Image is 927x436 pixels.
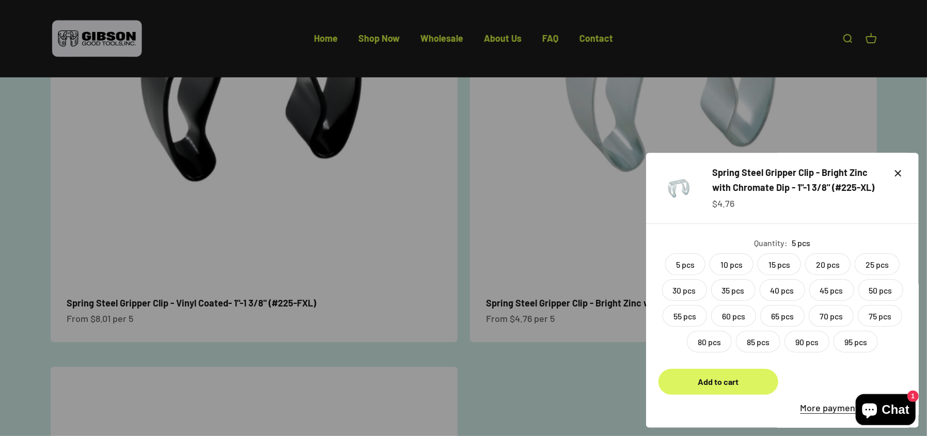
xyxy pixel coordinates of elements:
[658,168,700,209] img: Gripper clip, made & shipped from the USA!
[712,165,884,195] a: Spring Steel Gripper Clip - Bright Zinc with Chromate Dip - 1"-1 3/8" (#225-XL)
[787,369,906,392] iframe: PayPal-paypal
[792,236,811,250] variant-option-value: 5 pcs
[853,394,919,428] inbox-online-store-chat: Shopify online store chat
[712,196,734,211] sale-price: $4.76
[787,400,906,415] a: More payment options
[755,236,788,250] legend: Quantity:
[658,369,778,395] button: Add to cart
[671,375,766,389] div: Add to cart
